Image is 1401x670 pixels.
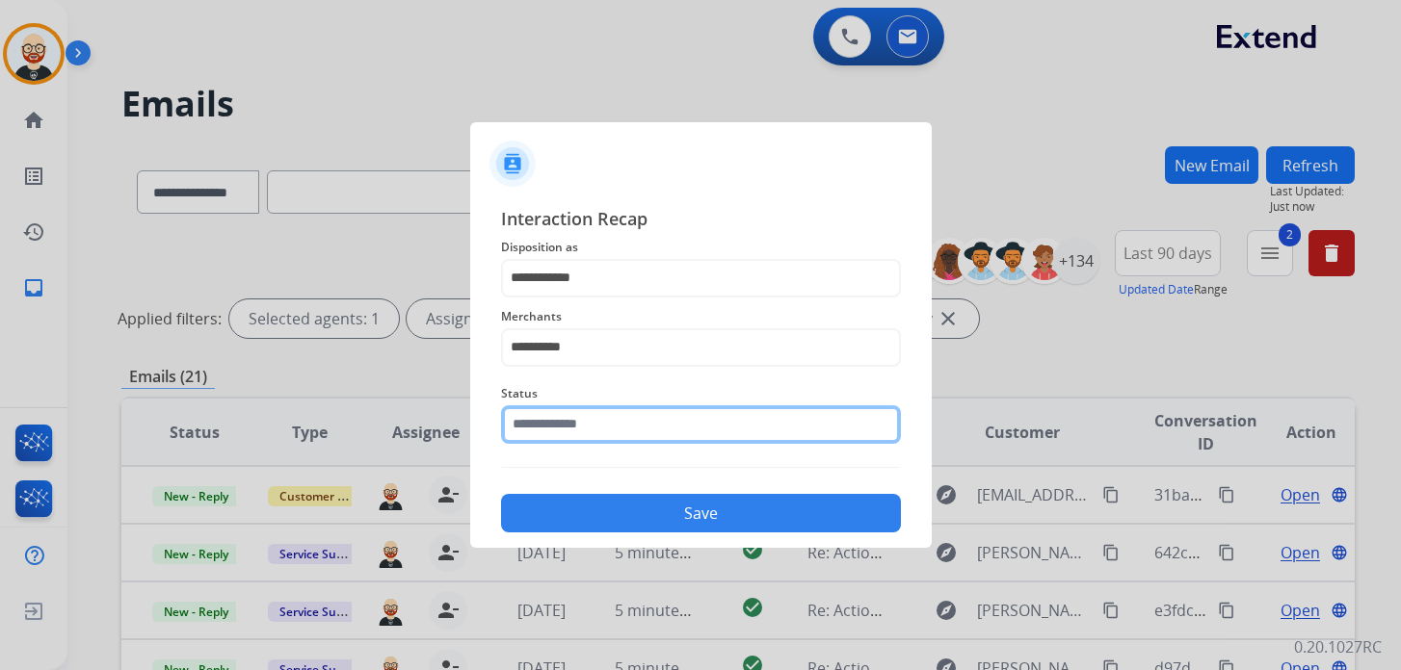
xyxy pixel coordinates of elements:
[501,494,901,532] button: Save
[489,141,536,187] img: contactIcon
[501,236,901,259] span: Disposition as
[501,467,901,468] img: contact-recap-line.svg
[501,305,901,328] span: Merchants
[501,205,901,236] span: Interaction Recap
[1294,635,1382,658] p: 0.20.1027RC
[501,382,901,405] span: Status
